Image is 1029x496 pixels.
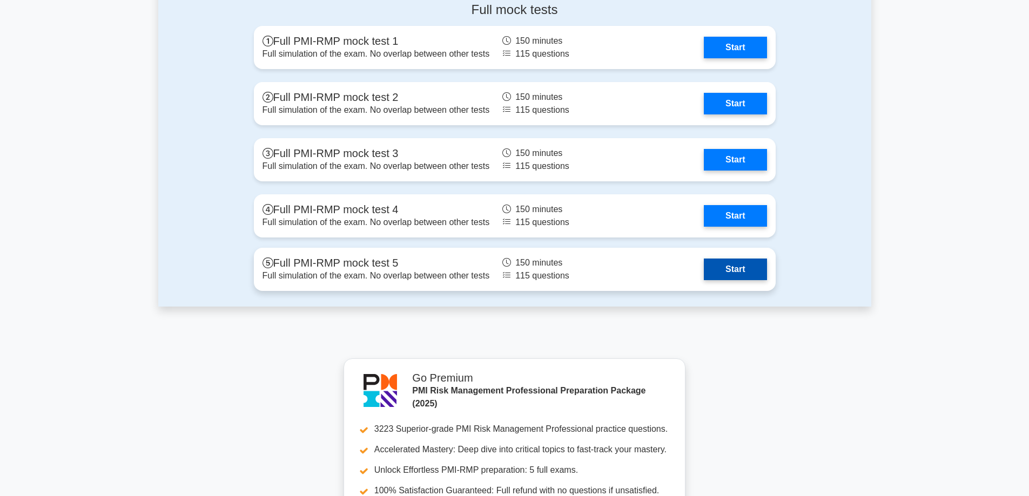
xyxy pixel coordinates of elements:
[704,205,766,227] a: Start
[704,149,766,171] a: Start
[254,2,776,18] h4: Full mock tests
[704,37,766,58] a: Start
[704,259,766,280] a: Start
[704,93,766,114] a: Start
